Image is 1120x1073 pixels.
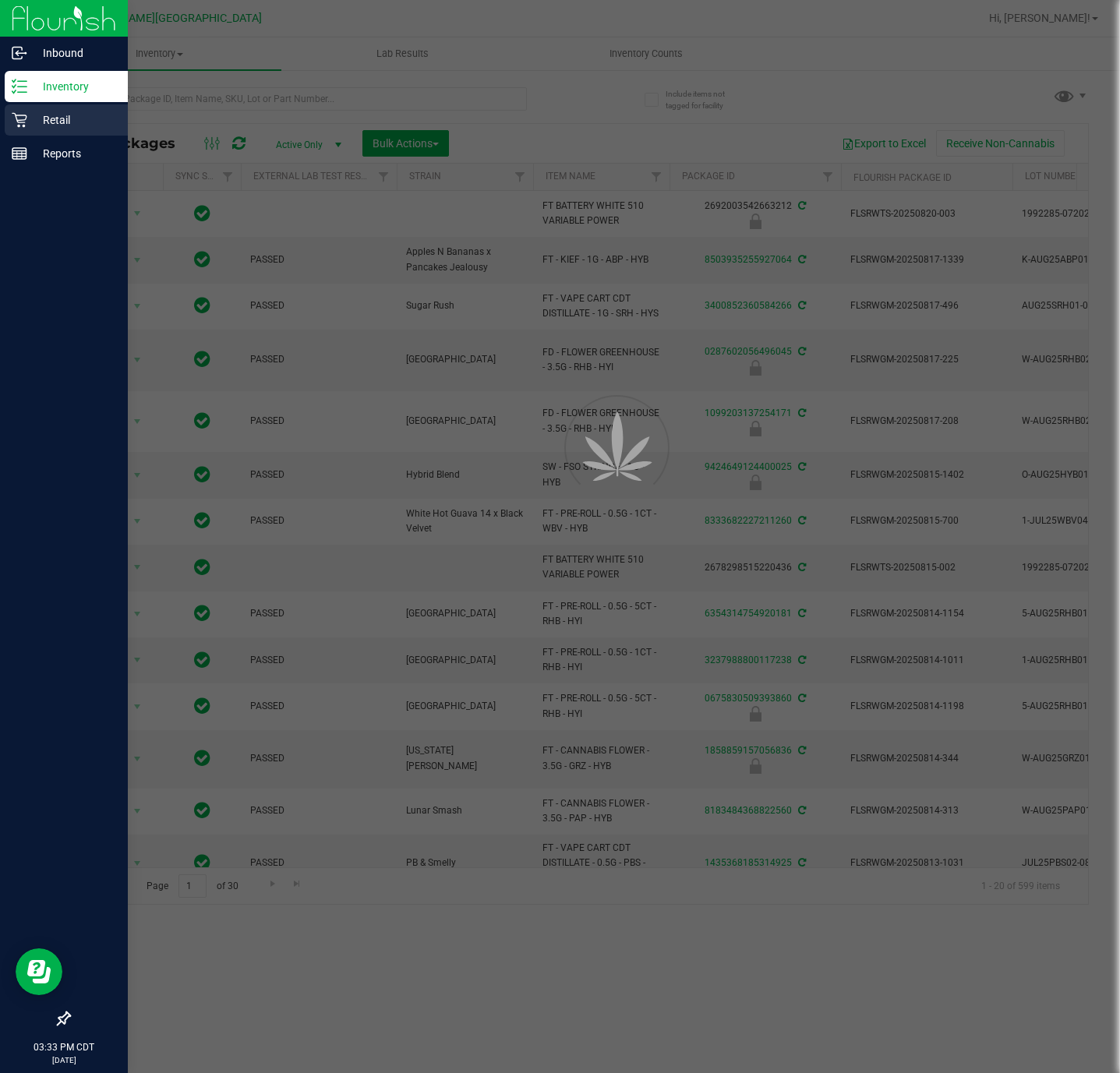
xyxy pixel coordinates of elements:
[12,45,27,61] inline-svg: Inbound
[27,144,121,163] p: Reports
[12,146,27,161] inline-svg: Reports
[27,44,121,62] p: Inbound
[7,1040,121,1054] p: 03:33 PM CDT
[12,112,27,128] inline-svg: Retail
[16,948,62,995] iframe: Resource center
[27,77,121,96] p: Inventory
[12,79,27,94] inline-svg: Inventory
[7,1054,121,1066] p: [DATE]
[27,111,121,129] p: Retail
